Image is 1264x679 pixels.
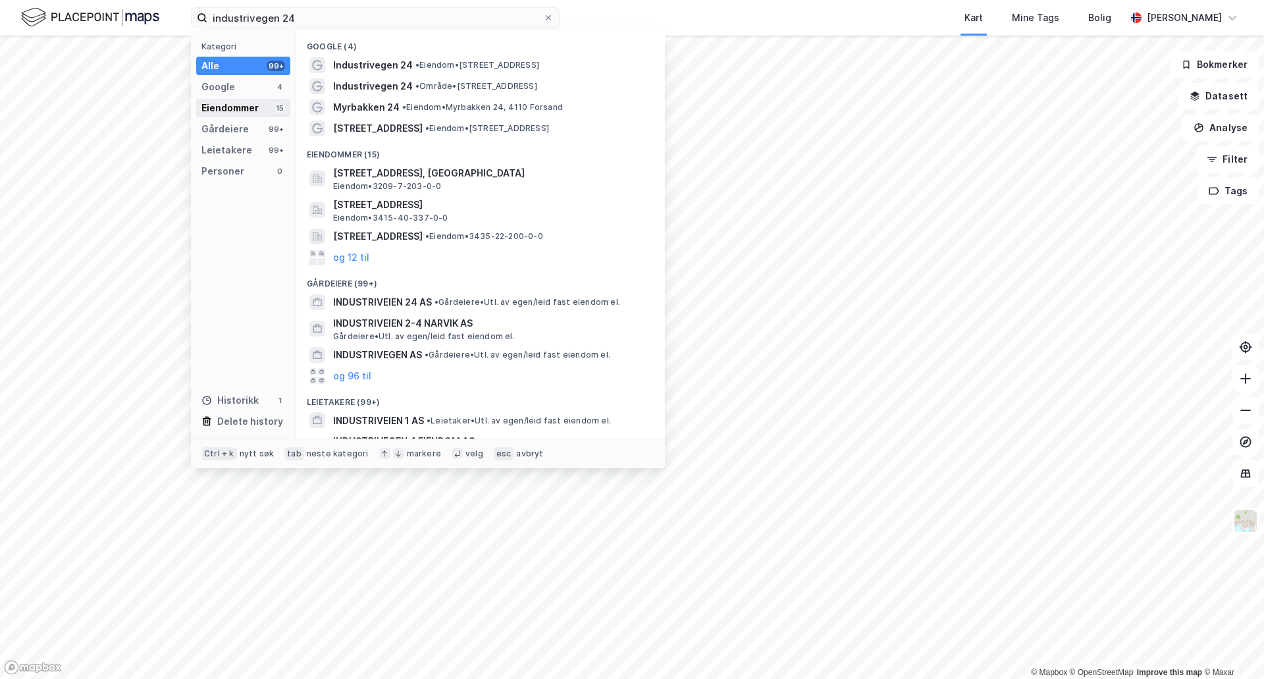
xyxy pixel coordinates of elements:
[1147,10,1222,26] div: [PERSON_NAME]
[1198,616,1264,679] div: Kontrollprogram for chat
[1070,668,1134,677] a: OpenStreetMap
[465,448,483,459] div: velg
[333,213,448,223] span: Eiendom • 3415-40-337-0-0
[201,79,235,95] div: Google
[1031,668,1067,677] a: Mapbox
[275,395,285,406] div: 1
[1198,178,1259,204] button: Tags
[425,231,543,242] span: Eiendom • 3435-22-200-0-0
[207,8,543,28] input: Søk på adresse, matrikkel, gårdeiere, leietakere eller personer
[415,81,537,92] span: Område • [STREET_ADDRESS]
[1196,146,1259,173] button: Filter
[201,142,252,158] div: Leietakere
[415,81,419,91] span: •
[407,448,441,459] div: markere
[402,102,406,112] span: •
[415,60,419,70] span: •
[275,103,285,113] div: 15
[1198,616,1264,679] iframe: Chat Widget
[1088,10,1111,26] div: Bolig
[434,297,620,308] span: Gårdeiere • Utl. av egen/leid fast eiendom el.
[201,100,259,116] div: Eiendommer
[296,387,665,410] div: Leietakere (99+)
[267,124,285,134] div: 99+
[333,368,371,384] button: og 96 til
[201,393,259,408] div: Historikk
[217,414,283,429] div: Delete history
[425,123,429,133] span: •
[427,416,431,425] span: •
[275,82,285,92] div: 4
[267,145,285,155] div: 99+
[1170,51,1259,78] button: Bokmerker
[425,350,610,360] span: Gårdeiere • Utl. av egen/leid fast eiendom el.
[333,99,400,115] span: Myrbakken 24
[415,60,539,70] span: Eiendom • [STREET_ADDRESS]
[434,297,438,307] span: •
[201,163,244,179] div: Personer
[333,78,413,94] span: Industrivegen 24
[1137,668,1202,677] a: Improve this map
[333,57,413,73] span: Industrivegen 24
[1012,10,1059,26] div: Mine Tags
[201,447,237,460] div: Ctrl + k
[425,231,429,241] span: •
[427,416,611,426] span: Leietaker • Utl. av egen/leid fast eiendom el.
[201,121,249,137] div: Gårdeiere
[296,139,665,163] div: Eiendommer (15)
[201,41,290,51] div: Kategori
[333,315,649,331] span: INDUSTRIVEIEN 2-4 NARVIK AS
[1178,83,1259,109] button: Datasett
[284,447,304,460] div: tab
[296,31,665,55] div: Google (4)
[333,197,649,213] span: [STREET_ADDRESS]
[402,102,563,113] span: Eiendom • Myrbakken 24, 4110 Forsand
[333,433,649,449] span: INDUSTRIVEGEN 4 EIENDOM AS
[333,347,422,363] span: INDUSTRIVEGEN AS
[4,660,62,675] a: Mapbox homepage
[333,181,441,192] span: Eiendom • 3209-7-203-0-0
[1233,508,1258,533] img: Z
[333,229,423,244] span: [STREET_ADDRESS]
[333,121,423,136] span: [STREET_ADDRESS]
[333,413,424,429] span: INDUSTRIVEIEN 1 AS
[21,6,159,29] img: logo.f888ab2527a4732fd821a326f86c7f29.svg
[267,61,285,71] div: 99+
[494,447,514,460] div: esc
[333,165,649,181] span: [STREET_ADDRESS], [GEOGRAPHIC_DATA]
[275,166,285,177] div: 0
[516,448,543,459] div: avbryt
[1182,115,1259,141] button: Analyse
[201,58,219,74] div: Alle
[333,250,369,265] button: og 12 til
[296,268,665,292] div: Gårdeiere (99+)
[425,350,429,360] span: •
[307,448,369,459] div: neste kategori
[425,123,549,134] span: Eiendom • [STREET_ADDRESS]
[333,331,515,342] span: Gårdeiere • Utl. av egen/leid fast eiendom el.
[964,10,983,26] div: Kart
[240,448,275,459] div: nytt søk
[333,294,432,310] span: INDUSTRIVEIEN 24 AS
